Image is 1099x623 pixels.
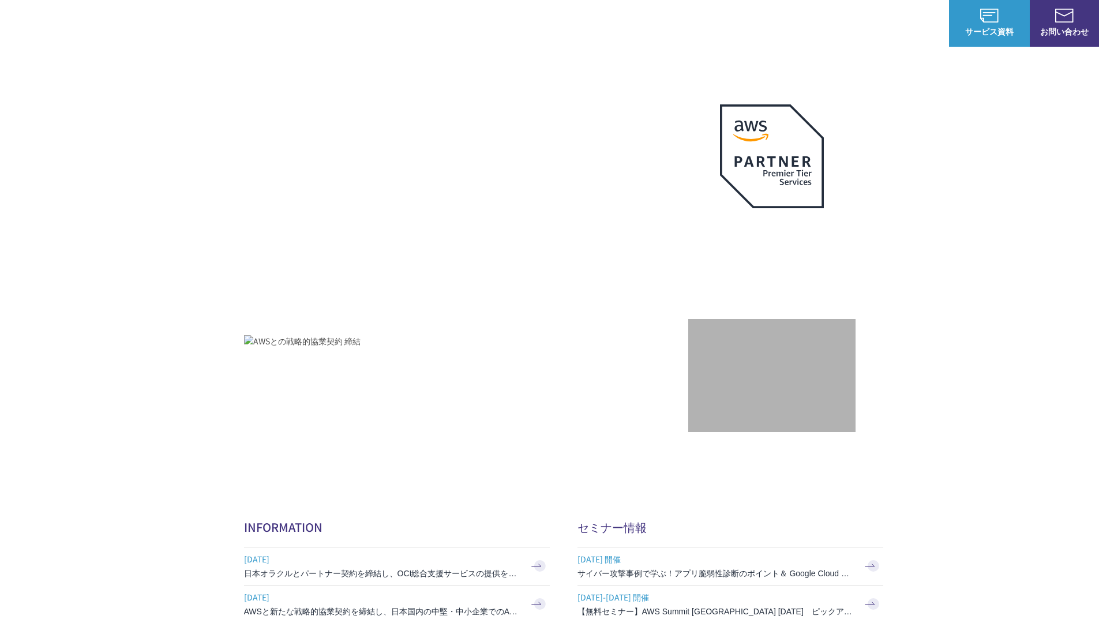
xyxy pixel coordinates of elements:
em: AWS [759,222,785,239]
a: [DATE] 日本オラクルとパートナー契約を締結し、OCI総合支援サービスの提供を開始 [244,547,550,585]
span: お問い合わせ [1030,25,1099,37]
h2: INFORMATION [244,519,550,535]
p: 強み [550,17,577,29]
a: [DATE] AWSと新たな戦略的協業契約を締結し、日本国内の中堅・中小企業でのAWS活用を加速 [244,586,550,623]
h3: 【無料セミナー】AWS Summit [GEOGRAPHIC_DATA] [DATE] ピックアップセッション [577,606,854,617]
a: AWSとの戦略的協業契約 締結 [244,335,361,391]
p: ナレッジ [838,17,882,29]
img: AWSとの戦略的協業契約 締結 [244,335,361,347]
span: [DATE] [244,588,521,606]
p: AWSの導入からコスト削減、 構成・運用の最適化からデータ活用まで 規模や業種業態を問わない マネージドサービスで [244,127,688,178]
h1: AWS ジャーニーの 成功を実現 [244,190,688,301]
img: AWSプレミアティアサービスパートナー [720,104,824,208]
p: 業種別ソリューション [667,17,760,29]
span: サービス資料 [949,25,1030,37]
span: [DATE] 開催 [577,550,854,568]
a: 導入事例 [783,17,815,29]
p: 最上位プレミアティア サービスパートナー [706,222,838,267]
img: 契約件数 [711,336,832,421]
img: AWS総合支援サービス C-Chorus サービス資料 [980,9,999,22]
a: [DATE] 開催 サイバー攻撃事例で学ぶ！アプリ脆弱性診断のポイント＆ Google Cloud セキュリティ対策 [577,547,883,585]
h3: サイバー攻撃事例で学ぶ！アプリ脆弱性診断のポイント＆ Google Cloud セキュリティ対策 [577,568,854,579]
span: [DATE] [244,550,521,568]
h3: AWSと新たな戦略的協業契約を締結し、日本国内の中堅・中小企業でのAWS活用を加速 [244,606,521,617]
a: AWS総合支援サービス C-Chorus NHN テコラスAWS総合支援サービス [17,9,216,37]
a: [DATE]-[DATE] 開催 【無料セミナー】AWS Summit [GEOGRAPHIC_DATA] [DATE] ピックアップセッション [577,586,883,623]
a: ログイン [905,17,937,29]
img: AWS請求代行サービス 統合管理プラン [367,335,575,391]
h2: セミナー情報 [577,519,883,535]
p: サービス [601,17,644,29]
img: お問い合わせ [1055,9,1074,22]
span: NHN テコラス AWS総合支援サービス [133,11,216,35]
h3: 日本オラクルとパートナー契約を締結し、OCI総合支援サービスの提供を開始 [244,568,521,579]
span: [DATE]-[DATE] 開催 [577,588,854,606]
